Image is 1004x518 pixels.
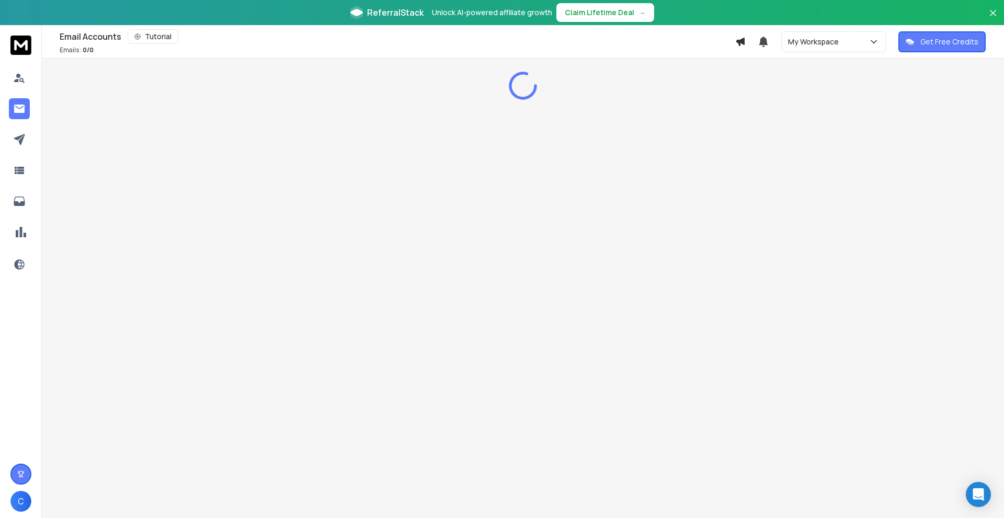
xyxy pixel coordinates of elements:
[60,29,735,44] div: Email Accounts
[367,6,424,19] span: ReferralStack
[556,3,654,22] button: Claim Lifetime Deal→
[898,31,986,52] button: Get Free Credits
[638,7,646,18] span: →
[10,491,31,512] button: C
[986,6,1000,31] button: Close banner
[60,46,94,54] p: Emails :
[432,7,552,18] p: Unlock AI-powered affiliate growth
[128,29,178,44] button: Tutorial
[920,37,978,47] p: Get Free Credits
[83,45,94,54] span: 0 / 0
[788,37,843,47] p: My Workspace
[966,482,991,507] div: Open Intercom Messenger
